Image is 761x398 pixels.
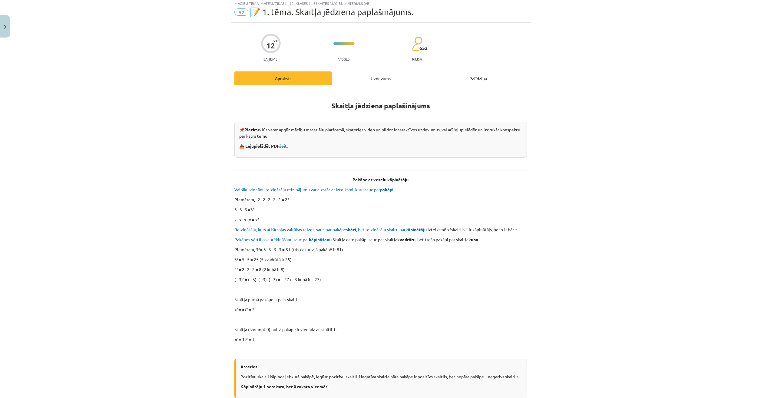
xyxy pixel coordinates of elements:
p: Pozitīvu skaitli kāpinot jebkurā pakāpē, iegūst pozitīvu skaitli. Negatīva skaitļa pāra pakāpe ir... [240,373,522,380]
span: Vairāku vienādu reizinātāju reizinājumu var aizstāt ar izteiksmi, kuru sauc par [234,187,395,192]
p: 9 = 1 [234,336,527,343]
div: Apraksts [234,71,332,85]
sup: 1 [237,307,239,311]
strong: Kāpinātāju 1 neraksta, bet 0 raksta vienmēr! [240,384,329,389]
p: Saņemsi [261,57,281,61]
sup: 3 [243,277,245,281]
b: Atceries! [240,364,259,369]
span: XP [273,39,277,43]
b: kāpināšanu [309,237,332,242]
sup: 3 [253,207,255,211]
p: Izteiksmē x skaitlis 4 ir kāpinātājs, bet x ir bāze. [234,226,527,233]
b: pakāpi. [380,187,394,192]
b: kubu [468,237,478,242]
p: Skaitļa pirmā pakāpe ir pats skaitlis. [234,296,527,303]
span: Pakāpes vērtības aprēķināšanu sauc par . [234,237,333,242]
p: (– 3) = (– 3)∙ (– 3)∙ (– 3) = – 27 (– 3 kubā ir – 27) [234,276,527,283]
b: b [234,337,237,342]
sup: 3 [237,267,239,271]
img: icon-short-line-57e1e144782c952c97e751825c79c345078a6d821885a25fce030b3d8c18986b.svg [353,39,353,41]
sup: 1 [247,307,249,311]
strong: Piezīme. [244,127,261,132]
div: Uzdevums [332,71,429,85]
b: kāpinātāju [405,227,427,232]
sup: 4 [258,247,260,251]
b: = x [239,307,244,312]
img: icon-close-lesson-0947bae3869378f0d4975bcd49f059093ad1ed9edebbc8119c70593378902aed.svg [4,25,6,29]
sup: 2 [237,257,239,261]
span: 652 [419,45,428,51]
div: 12 [266,41,275,50]
span: 📝 1. tēma. Skaitļa jēdziena paplašinājums. [250,7,414,17]
p: Viegls [338,57,349,61]
p: 7 = 7 [234,306,527,313]
strong: Skaitļa jēdziena paplašinājums [331,101,430,110]
div: Mācību tēma: Matemātikas i - 12. klases 1. ieskaites mācību materiāls (ab) [234,1,527,5]
p: 5 = 5 ∙ 5 = 25 (5 kvadrātā ir 25) [234,256,527,263]
p: 3 ∙ 3 ∙ 3 =3 [234,206,527,213]
img: icon-short-line-57e1e144782c952c97e751825c79c345078a6d821885a25fce030b3d8c18986b.svg [353,46,353,48]
p: Piemēram, 3 = 3 ∙ 3 ∙ 3 ∙ 3 = 81 (trīs ceturtajā pakāpē ir 81) [234,246,527,253]
span: Reizinātāju, kurš atkārtojas vairākas reizes, sauc par pakāpes , bet reizinātāju skaitu par . [234,227,428,232]
b: = 1 [239,337,244,342]
p: pilda [412,57,422,61]
sup: 4 [257,217,259,221]
p: 2 = 2 ∙ 2 ∙ 2 = 8 (2 kubā ir 8) [234,266,527,273]
img: students-c634bb4e5e11cddfef0936a35e636f08e4e9abd3cc4e673bd6f9a4125e45ecb1.svg [412,36,422,51]
sup: 0 [247,337,249,341]
sup: 0 [237,337,239,341]
b: kvadrātu [397,237,415,242]
p: x ∙ x ∙ x ∙ x = x [234,216,527,223]
strong: 📥 Lejupielādēt PDF [239,143,289,149]
a: šeit. [279,143,288,149]
div: Palīdzība [429,71,527,85]
b: bāzi [348,227,356,232]
b: x [234,307,237,312]
sup: 5 [287,197,289,201]
p: 📌 Jūs varat apgūt mācību materiālu platformā, skatoties video un pildot interaktīvos uzdevumus, v... [239,127,522,139]
span: #2 [234,8,248,16]
p: Piemēram, 2 ∙ 2 ∙ 2 ∙ 2 ∙ 2 = 2 [234,196,527,203]
p: Skaitļa otro pakāpi sauc par skaitļa , bet trešo pakāpi par skaitļa . [234,236,527,243]
p: Skaitļa (izņemot 0) nultā pakāpe ir vienāda ar skaitli 1. [234,326,527,333]
sup: 4 [449,227,451,231]
b: Pakāpe ar veselu kāpinātāju [352,177,409,182]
